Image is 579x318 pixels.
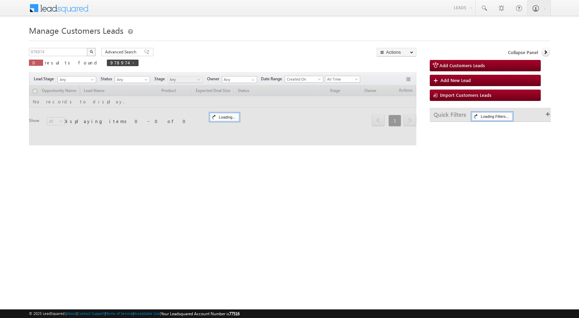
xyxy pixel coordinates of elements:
span: Any [58,76,94,83]
img: Search [90,50,93,53]
span: Stage [154,76,167,82]
a: About [67,311,77,316]
a: Show All Items [248,76,256,83]
span: 0 [32,60,40,65]
span: results found [45,60,100,65]
span: 978974 [110,60,128,65]
span: All Time [325,76,358,82]
div: Loading Filters... [472,112,512,121]
div: Loading... [210,113,239,121]
a: Terms of Service [106,311,133,316]
span: Your Leadsquared Account Number is [161,311,240,316]
span: Add New Lead [440,77,471,83]
span: Lead Stage [34,76,57,82]
span: Collapse Panel [508,49,538,55]
a: Created On [285,76,323,83]
a: Acceptable Use [134,311,160,316]
a: Any [167,76,203,83]
span: © 2025 LeadSquared | | | | | [29,310,240,317]
span: 77516 [229,311,240,316]
span: Advanced Search [105,49,139,55]
span: Status [101,76,115,82]
span: Owner [207,76,222,82]
a: Any [115,76,150,83]
span: Import Customers Leads [440,92,491,98]
span: Manage Customers Leads [29,25,123,36]
span: Any [115,76,148,83]
span: Any [168,76,201,83]
span: Add Customers Leads [439,62,485,68]
button: Actions [377,48,416,57]
span: Date Range [261,76,285,82]
span: Created On [285,76,321,82]
a: Contact Support [78,311,105,316]
a: Any [58,76,96,83]
a: All Time [325,76,360,83]
input: Type to Search [222,76,257,83]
